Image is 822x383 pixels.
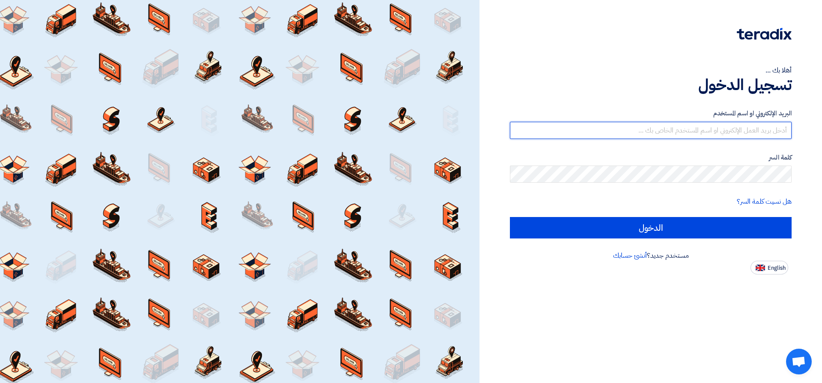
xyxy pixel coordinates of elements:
[756,265,765,271] img: en-US.png
[510,109,792,118] label: البريد الإلكتروني او اسم المستخدم
[737,196,792,207] a: هل نسيت كلمة السر؟
[751,261,788,274] button: English
[510,75,792,94] h1: تسجيل الدخول
[510,122,792,139] input: أدخل بريد العمل الإلكتروني او اسم المستخدم الخاص بك ...
[510,250,792,261] div: مستخدم جديد؟
[613,250,647,261] a: أنشئ حسابك
[768,265,786,271] span: English
[510,217,792,238] input: الدخول
[510,65,792,75] div: أهلا بك ...
[510,153,792,163] label: كلمة السر
[737,28,792,40] img: Teradix logo
[786,349,812,374] a: Open chat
